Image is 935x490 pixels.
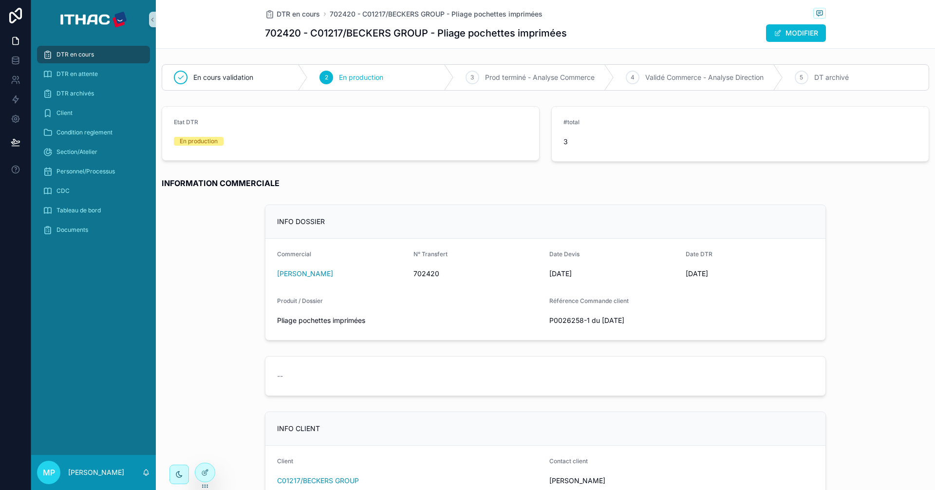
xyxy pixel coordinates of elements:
span: [DATE] [549,269,678,279]
span: Validé Commerce - Analyse Direction [645,73,764,82]
span: Date Devis [549,250,580,258]
span: Personnel/Processus [56,168,115,175]
span: [PERSON_NAME] [549,476,814,486]
span: 702420 [413,269,542,279]
a: DTR en attente [37,65,150,83]
a: 702420 - C01217/BECKERS GROUP - Pliage pochettes imprimées [330,9,542,19]
span: MP [43,467,55,478]
img: App logo [60,12,127,27]
span: DTR archivés [56,90,94,97]
a: Documents [37,221,150,239]
span: DTR en cours [56,51,94,58]
a: DTR en cours [265,9,320,19]
div: scrollable content [31,39,156,251]
span: 3 [563,137,736,147]
span: Date DTR [686,250,712,258]
span: Client [56,109,73,117]
span: N° Transfert [413,250,448,258]
strong: INFORMATION COMMERCIALE [162,178,280,188]
span: Client [277,457,293,465]
a: Personnel/Processus [37,163,150,180]
a: [PERSON_NAME] [277,269,333,279]
span: 4 [631,74,635,81]
a: DTR en cours [37,46,150,63]
a: CDC [37,182,150,200]
span: [DATE] [686,269,814,279]
span: Contact client [549,457,588,465]
span: Référence Commande client [549,297,629,304]
span: INFO DOSSIER [277,217,325,226]
a: Client [37,104,150,122]
span: En production [339,73,383,82]
span: Commercial [277,250,311,258]
span: Etat DTR [174,118,198,126]
span: Section/Atelier [56,148,97,156]
h1: 702420 - C01217/BECKERS GROUP - Pliage pochettes imprimées [265,26,567,40]
p: [PERSON_NAME] [68,468,124,477]
span: 5 [800,74,803,81]
span: Condition reglement [56,129,112,136]
span: P0026258-1 du [DATE] [549,316,723,325]
span: INFO CLIENT [277,424,320,433]
a: Section/Atelier [37,143,150,161]
a: C01217/BECKERS GROUP [277,476,359,486]
span: Pliage pochettes imprimées [277,316,542,325]
div: En production [180,137,218,146]
span: #total [563,118,580,126]
span: Produit / Dossier [277,297,323,304]
span: -- [277,371,283,381]
a: DTR archivés [37,85,150,102]
button: MODIFIER [766,24,826,42]
span: 3 [470,74,474,81]
span: Tableau de bord [56,207,101,214]
span: Prod terminé - Analyse Commerce [485,73,595,82]
span: DTR en cours [277,9,320,19]
span: En cours validation [193,73,253,82]
span: DTR en attente [56,70,98,78]
span: 2 [325,74,328,81]
span: CDC [56,187,70,195]
a: Condition reglement [37,124,150,141]
span: Documents [56,226,88,234]
span: DT archivé [814,73,849,82]
a: Tableau de bord [37,202,150,219]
